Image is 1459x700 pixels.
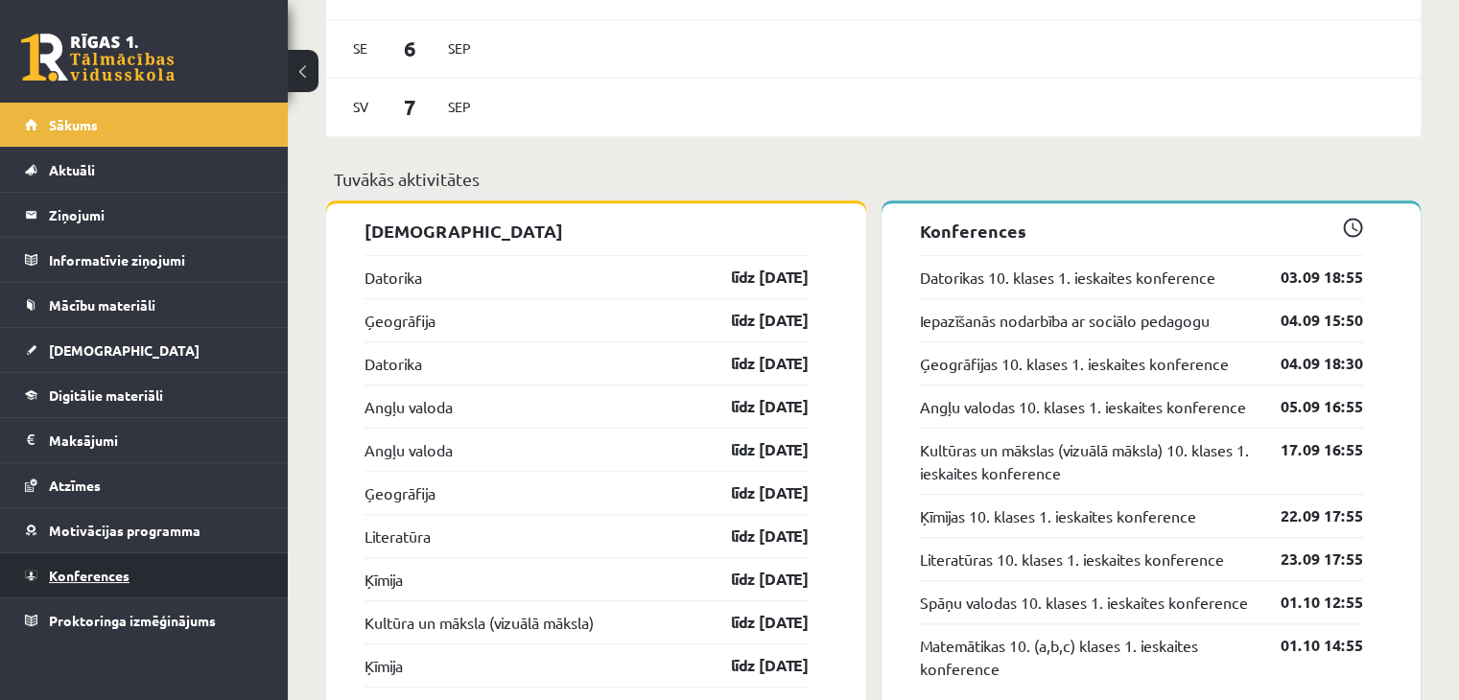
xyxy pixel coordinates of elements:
[49,567,129,584] span: Konferences
[920,395,1246,418] a: Angļu valodas 10. klases 1. ieskaites konference
[365,438,453,461] a: Angļu valoda
[25,418,264,462] a: Maksājumi
[697,568,809,591] a: līdz [DATE]
[365,309,435,332] a: Ģeogrāfija
[341,34,381,63] span: Se
[25,103,264,147] a: Sākums
[21,34,175,82] a: Rīgas 1. Tālmācības vidusskola
[1252,438,1363,461] a: 17.09 16:55
[49,341,200,359] span: [DEMOGRAPHIC_DATA]
[1252,266,1363,289] a: 03.09 18:55
[25,328,264,372] a: [DEMOGRAPHIC_DATA]
[49,477,101,494] span: Atzīmes
[25,283,264,327] a: Mācību materiāli
[49,296,155,314] span: Mācību materiāli
[25,373,264,417] a: Digitālie materiāli
[365,568,403,591] a: Ķīmija
[365,611,594,634] a: Kultūra un māksla (vizuālā māksla)
[697,309,809,332] a: līdz [DATE]
[25,238,264,282] a: Informatīvie ziņojumi
[365,218,809,244] p: [DEMOGRAPHIC_DATA]
[920,266,1215,289] a: Datorikas 10. klases 1. ieskaites konference
[49,116,98,133] span: Sākums
[697,352,809,375] a: līdz [DATE]
[381,91,440,123] span: 7
[49,418,264,462] legend: Maksājumi
[1252,395,1363,418] a: 05.09 16:55
[920,548,1224,571] a: Literatūras 10. klases 1. ieskaites konference
[25,463,264,507] a: Atzīmes
[49,522,200,539] span: Motivācijas programma
[697,438,809,461] a: līdz [DATE]
[439,92,480,122] span: Sep
[25,553,264,597] a: Konferences
[920,438,1253,484] a: Kultūras un mākslas (vizuālā māksla) 10. klases 1. ieskaites konference
[25,508,264,552] a: Motivācijas programma
[1252,548,1363,571] a: 23.09 17:55
[365,352,422,375] a: Datorika
[365,525,431,548] a: Literatūra
[920,352,1229,375] a: Ģeogrāfijas 10. klases 1. ieskaites konference
[49,161,95,178] span: Aktuāli
[1252,309,1363,332] a: 04.09 15:50
[439,34,480,63] span: Sep
[25,148,264,192] a: Aktuāli
[25,598,264,642] a: Proktoringa izmēģinājums
[697,611,809,634] a: līdz [DATE]
[49,386,163,404] span: Digitālie materiāli
[341,92,381,122] span: Sv
[697,525,809,548] a: līdz [DATE]
[1252,634,1363,657] a: 01.10 14:55
[1252,352,1363,375] a: 04.09 18:30
[920,218,1364,244] p: Konferences
[920,634,1253,680] a: Matemātikas 10. (a,b,c) klases 1. ieskaites konference
[920,591,1248,614] a: Spāņu valodas 10. klases 1. ieskaites konference
[920,309,1210,332] a: Iepazīšanās nodarbība ar sociālo pedagogu
[49,238,264,282] legend: Informatīvie ziņojumi
[1252,504,1363,527] a: 22.09 17:55
[381,33,440,64] span: 6
[49,193,264,237] legend: Ziņojumi
[334,166,1413,192] p: Tuvākās aktivitātes
[49,612,216,629] span: Proktoringa izmēģinājums
[697,481,809,504] a: līdz [DATE]
[25,193,264,237] a: Ziņojumi
[697,395,809,418] a: līdz [DATE]
[365,266,422,289] a: Datorika
[365,395,453,418] a: Angļu valoda
[365,481,435,504] a: Ģeogrāfija
[697,654,809,677] a: līdz [DATE]
[1252,591,1363,614] a: 01.10 12:55
[697,266,809,289] a: līdz [DATE]
[920,504,1196,527] a: Ķīmijas 10. klases 1. ieskaites konference
[365,654,403,677] a: Ķīmija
